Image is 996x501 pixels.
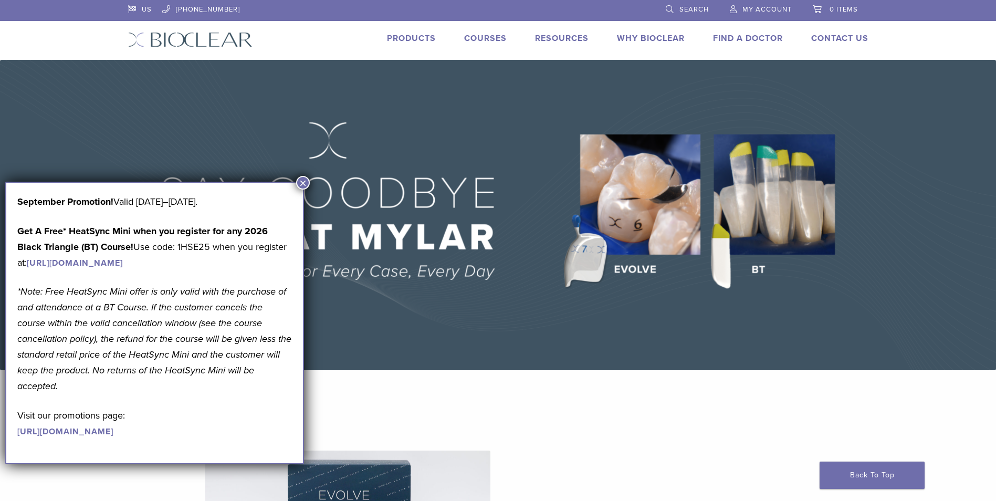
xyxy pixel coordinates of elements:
[820,462,925,489] a: Back To Top
[742,5,792,14] span: My Account
[27,258,123,268] a: [URL][DOMAIN_NAME]
[296,176,310,190] button: Close
[17,408,292,439] p: Visit our promotions page:
[17,225,268,253] strong: Get A Free* HeatSync Mini when you register for any 2026 Black Triangle (BT) Course!
[811,33,868,44] a: Contact Us
[387,33,436,44] a: Products
[17,223,292,270] p: Use code: 1HSE25 when you register at:
[128,32,253,47] img: Bioclear
[679,5,709,14] span: Search
[713,33,783,44] a: Find A Doctor
[464,33,507,44] a: Courses
[535,33,589,44] a: Resources
[617,33,685,44] a: Why Bioclear
[830,5,858,14] span: 0 items
[17,426,113,437] a: [URL][DOMAIN_NAME]
[17,286,291,392] em: *Note: Free HeatSync Mini offer is only valid with the purchase of and attendance at a BT Course....
[17,194,292,210] p: Valid [DATE]–[DATE].
[17,196,113,207] b: September Promotion!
